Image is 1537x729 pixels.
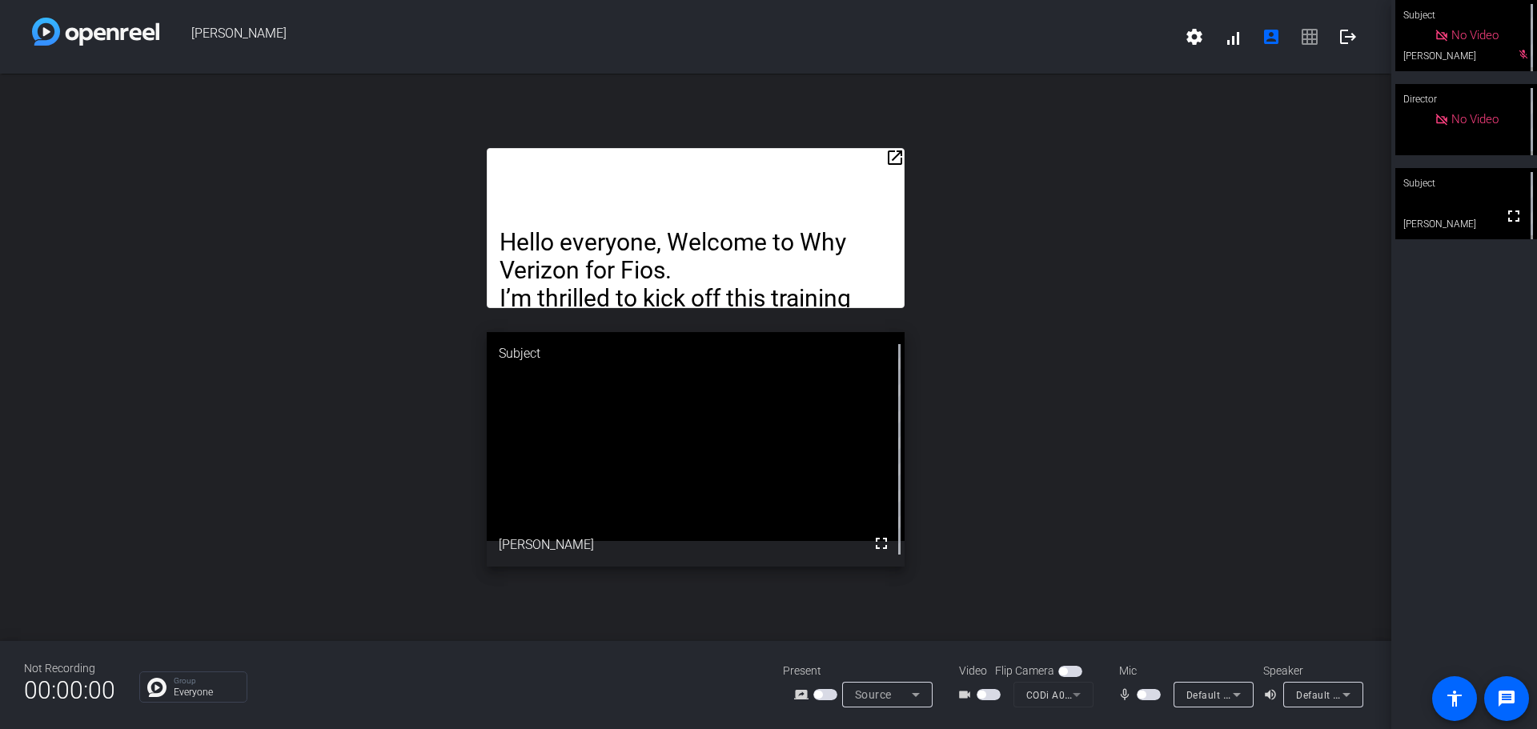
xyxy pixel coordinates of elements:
span: Video [959,663,987,679]
button: signal_cellular_alt [1214,18,1252,56]
span: Default - Speakers (Realtek(R) Audio) [1296,688,1469,701]
img: Chat Icon [147,678,167,697]
span: No Video [1451,112,1499,126]
span: [PERSON_NAME] [159,18,1175,56]
p: Group [174,677,239,685]
img: white-gradient.svg [32,18,159,46]
mat-icon: account_box [1262,27,1281,46]
span: Flip Camera [995,663,1054,679]
div: Not Recording [24,660,115,677]
mat-icon: screen_share_outline [794,685,813,704]
mat-icon: fullscreen [1504,206,1523,226]
mat-icon: accessibility [1445,689,1464,708]
p: I’m thrilled to kick off this training program designed to equip you with the knowledge and tools... [500,284,891,453]
div: Director [1395,84,1537,114]
span: No Video [1451,28,1499,42]
mat-icon: open_in_new [885,148,905,167]
mat-icon: settings [1185,27,1204,46]
mat-icon: message [1497,689,1516,708]
mat-icon: videocam_outline [957,685,977,704]
p: Hello everyone, Welcome to Why Verizon for Fios. [500,228,891,284]
div: Speaker [1263,663,1359,679]
span: 00:00:00 [24,671,115,710]
mat-icon: logout [1338,27,1358,46]
mat-icon: fullscreen [872,534,891,553]
mat-icon: volume_up [1263,685,1282,704]
mat-icon: mic_none [1118,685,1137,704]
p: Everyone [174,687,239,697]
span: Source [855,688,892,701]
div: Subject [1395,168,1537,198]
div: Present [783,663,943,679]
div: Mic [1103,663,1263,679]
div: Subject [487,332,904,375]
